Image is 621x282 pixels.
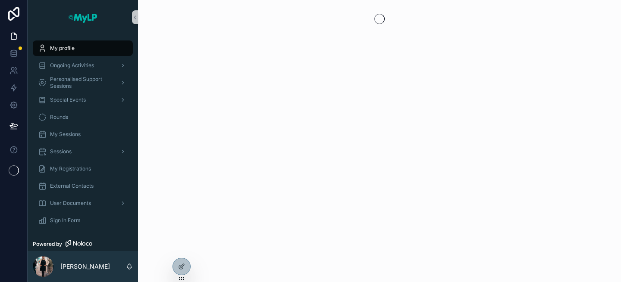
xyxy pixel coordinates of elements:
a: Sessions [33,144,133,159]
div: scrollable content [28,34,138,237]
span: Personalised Support Sessions [50,76,113,90]
a: Powered by [28,237,138,251]
span: My Registrations [50,165,91,172]
span: User Documents [50,200,91,207]
p: [PERSON_NAME] [60,262,110,271]
a: Ongoing Activities [33,58,133,73]
a: My Registrations [33,161,133,177]
a: My Sessions [33,127,133,142]
a: User Documents [33,195,133,211]
a: Sign In Form [33,213,133,228]
img: App logo [68,10,98,24]
span: Sessions [50,148,72,155]
a: External Contacts [33,178,133,194]
a: My profile [33,40,133,56]
span: My Sessions [50,131,81,138]
a: Personalised Support Sessions [33,75,133,90]
span: Powered by [33,241,62,248]
span: External Contacts [50,183,94,189]
span: My profile [50,45,75,52]
a: Special Events [33,92,133,108]
span: Sign In Form [50,217,81,224]
span: Ongoing Activities [50,62,94,69]
span: Rounds [50,114,68,121]
a: Rounds [33,109,133,125]
span: Special Events [50,96,86,103]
